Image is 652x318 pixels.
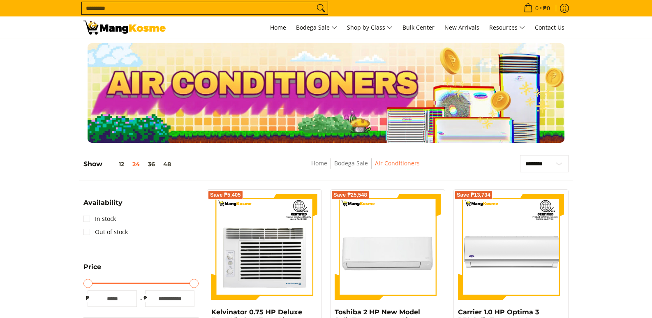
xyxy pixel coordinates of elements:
img: Toshiba 2 HP New Model Split-Type Inverter Air Conditioner (Class A) [335,194,441,300]
a: Bodega Sale [292,16,341,39]
img: Carrier 1.0 HP Optima 3 R32 Split-Type Non-Inverter Air Conditioner (Class A) [458,194,564,300]
a: Resources [485,16,529,39]
span: Shop by Class [347,23,393,33]
span: Resources [489,23,525,33]
button: 36 [144,161,159,167]
span: ₱ [141,294,149,302]
span: 0 [534,5,540,11]
summary: Open [83,264,101,276]
a: Bodega Sale [334,159,368,167]
button: 48 [159,161,175,167]
nav: Main Menu [174,16,569,39]
span: Save ₱25,548 [333,193,367,197]
span: Contact Us [535,23,564,31]
span: Availability [83,200,123,206]
span: Save ₱13,734 [457,193,490,197]
span: ₱0 [542,5,551,11]
button: Search [314,2,328,14]
button: 12 [102,161,128,167]
span: Save ₱5,405 [210,193,241,197]
a: Home [266,16,290,39]
button: 24 [128,161,144,167]
span: New Arrivals [444,23,479,31]
span: Bulk Center [402,23,435,31]
span: Home [270,23,286,31]
a: Contact Us [531,16,569,39]
a: New Arrivals [440,16,483,39]
nav: Breadcrumbs [251,158,480,177]
span: Bodega Sale [296,23,337,33]
a: Shop by Class [343,16,397,39]
span: ₱ [83,294,92,302]
span: • [521,4,553,13]
summary: Open [83,200,123,212]
img: Bodega Sale Aircon l Mang Kosme: Home Appliances Warehouse Sale [83,21,166,35]
img: Kelvinator 0.75 HP Deluxe Eco, Window-Type Air Conditioner (Class A) [211,194,317,300]
a: Bulk Center [398,16,439,39]
a: Out of stock [83,225,128,239]
a: Home [311,159,327,167]
span: Price [83,264,101,270]
h5: Show [83,160,175,168]
a: In stock [83,212,116,225]
a: Air Conditioners [375,159,420,167]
